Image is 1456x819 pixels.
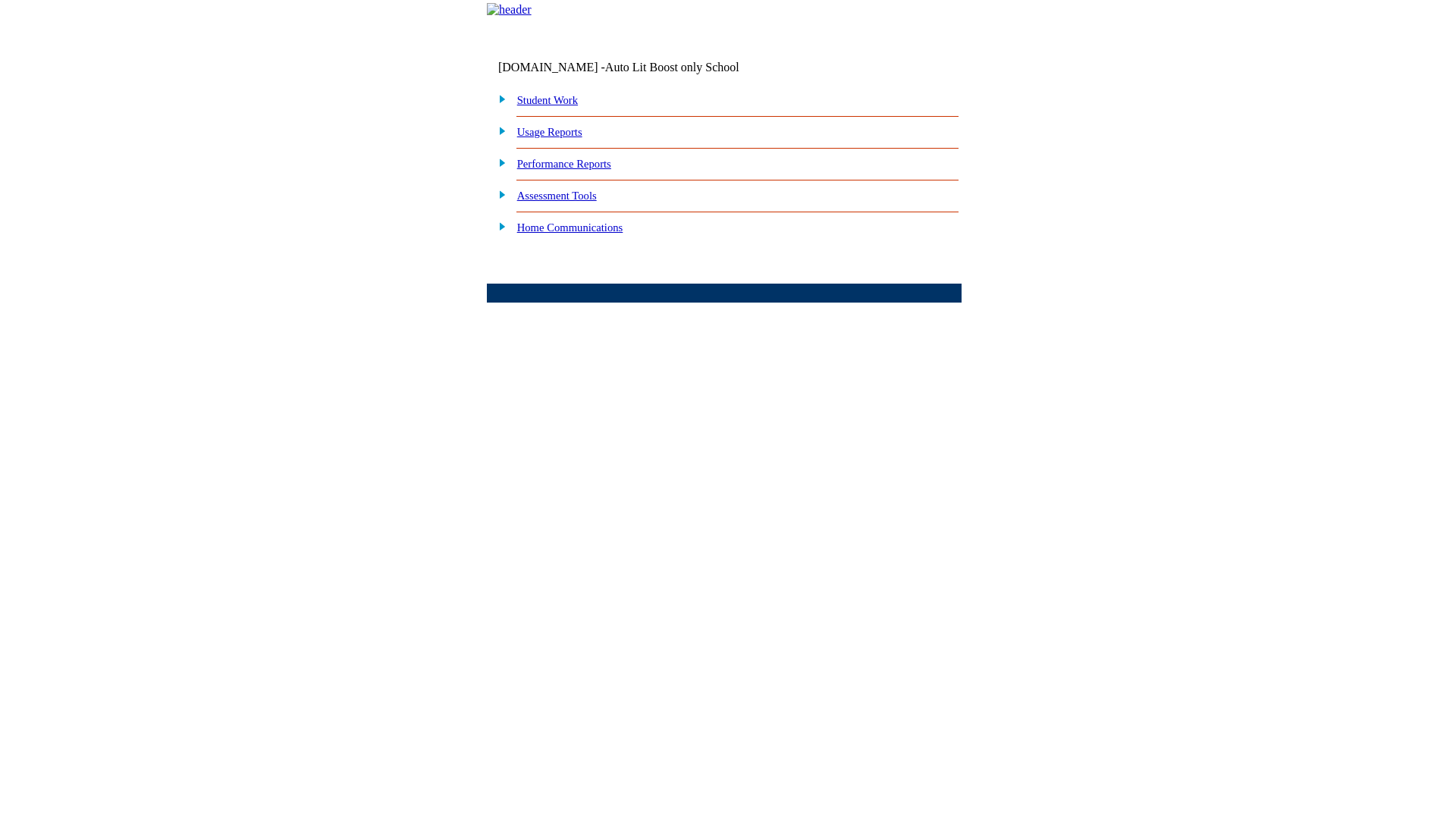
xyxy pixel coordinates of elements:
[491,124,507,137] img: plus.gif
[517,190,597,202] a: Assessment Tools
[605,61,739,74] nobr: Auto Lit Boost only School
[517,158,611,170] a: Performance Reports
[517,221,623,234] a: Home Communications
[491,219,507,233] img: plus.gif
[491,187,507,201] img: plus.gif
[491,92,507,105] img: plus.gif
[487,3,532,17] img: header
[498,61,777,74] td: [DOMAIN_NAME] -
[491,155,507,169] img: plus.gif
[517,126,582,138] a: Usage Reports
[517,94,578,106] a: Student Work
